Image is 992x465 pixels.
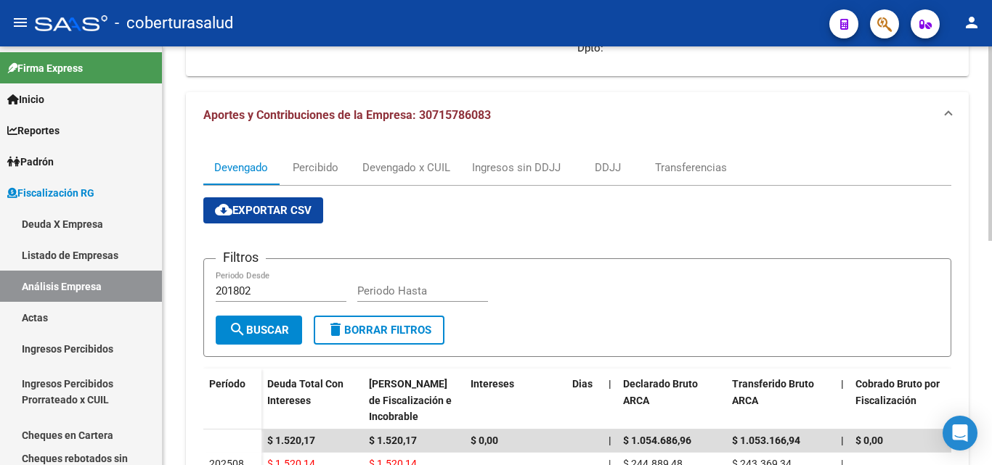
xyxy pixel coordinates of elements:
[623,378,698,406] span: Declarado Bruto ARCA
[327,324,431,337] span: Borrar Filtros
[229,321,246,338] mat-icon: search
[471,435,498,446] span: $ 0,00
[363,369,465,432] datatable-header-cell: Deuda Bruta Neto de Fiscalización e Incobrable
[314,316,444,345] button: Borrar Filtros
[369,378,452,423] span: [PERSON_NAME] de Fiscalización e Incobrable
[655,160,727,176] div: Transferencias
[726,369,835,432] datatable-header-cell: Transferido Bruto ARCA
[850,369,959,432] datatable-header-cell: Cobrado Bruto por Fiscalización
[203,108,491,122] span: Aportes y Contribuciones de la Empresa: 30715786083
[732,435,800,446] span: $ 1.053.166,94
[566,369,603,432] datatable-header-cell: Dias
[7,60,83,76] span: Firma Express
[362,160,450,176] div: Devengado x CUIL
[7,91,44,107] span: Inicio
[595,160,621,176] div: DDJJ
[327,321,344,338] mat-icon: delete
[465,369,566,432] datatable-header-cell: Intereses
[216,247,266,268] h3: Filtros
[115,7,233,39] span: - coberturasalud
[609,435,611,446] span: |
[841,435,844,446] span: |
[943,416,977,450] div: Open Intercom Messenger
[855,435,883,446] span: $ 0,00
[215,204,312,217] span: Exportar CSV
[963,14,980,31] mat-icon: person
[267,435,315,446] span: $ 1.520,17
[617,369,726,432] datatable-header-cell: Declarado Bruto ARCA
[732,378,814,406] span: Transferido Bruto ARCA
[229,324,289,337] span: Buscar
[261,369,363,432] datatable-header-cell: Deuda Total Con Intereses
[215,201,232,218] mat-icon: cloud_download
[267,378,343,406] span: Deuda Total Con Intereses
[855,378,940,406] span: Cobrado Bruto por Fiscalización
[12,14,29,31] mat-icon: menu
[293,160,338,176] div: Percibido
[577,40,951,56] p: Dpto:
[609,378,611,390] span: |
[7,185,94,201] span: Fiscalización RG
[623,435,691,446] span: $ 1.054.686,96
[203,369,261,429] datatable-header-cell: Período
[7,154,54,170] span: Padrón
[603,369,617,432] datatable-header-cell: |
[209,378,245,390] span: Período
[214,160,268,176] div: Devengado
[186,92,969,139] mat-expansion-panel-header: Aportes y Contribuciones de la Empresa: 30715786083
[203,197,323,223] button: Exportar CSV
[472,160,561,176] div: Ingresos sin DDJJ
[7,123,60,139] span: Reportes
[471,378,514,390] span: Intereses
[216,316,302,345] button: Buscar
[369,435,417,446] span: $ 1.520,17
[572,378,593,390] span: Dias
[841,378,844,390] span: |
[835,369,850,432] datatable-header-cell: |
